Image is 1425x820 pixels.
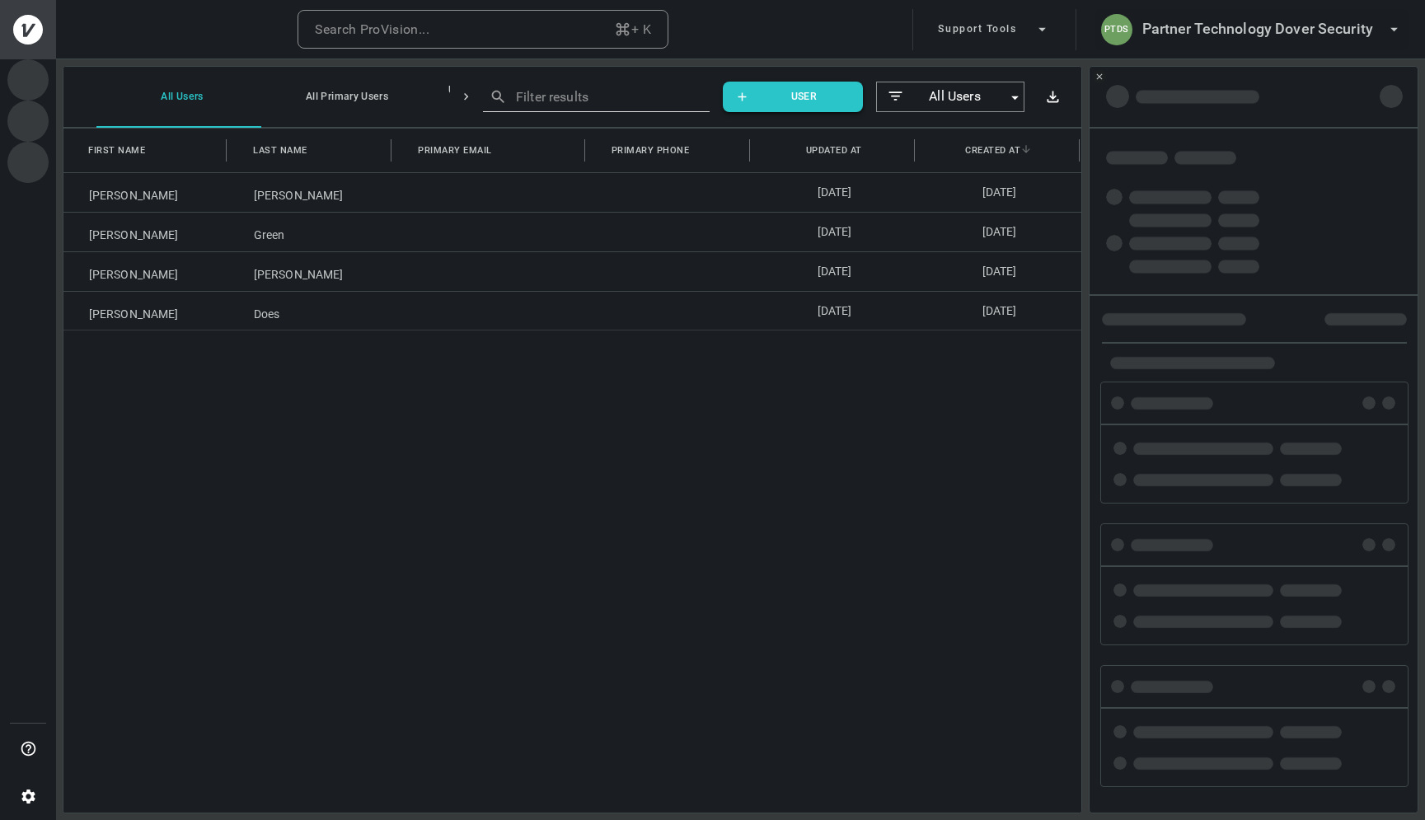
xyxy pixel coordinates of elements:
[228,213,393,251] div: Green
[612,142,690,159] span: Primary Phone
[298,10,668,49] button: Search ProVision...+ K
[63,173,228,212] div: [PERSON_NAME]
[916,252,1081,291] div: [DATE]
[1101,14,1132,45] div: PTDS
[228,252,393,291] div: [PERSON_NAME]
[752,213,916,251] div: [DATE]
[1093,70,1106,83] button: Close Side Panel
[916,292,1081,330] div: [DATE]
[228,292,393,330] div: Does
[965,142,1020,159] span: Created At
[63,252,228,291] div: [PERSON_NAME]
[752,252,916,291] div: [DATE]
[614,18,651,41] div: + K
[916,173,1081,212] div: [DATE]
[63,292,228,330] div: [PERSON_NAME]
[418,142,492,159] span: Primary Email
[88,142,145,159] span: First Name
[916,213,1081,251] div: [DATE]
[723,82,863,112] button: User
[253,142,307,159] span: Last Name
[426,66,591,128] button: Users not associated with an organization
[63,213,228,251] div: [PERSON_NAME]
[516,84,686,110] input: Filter results
[1142,17,1373,41] h6: Partner Technology Dover Security
[1095,72,1104,82] svg: Close Side Panel
[1038,82,1068,112] button: Export results
[1095,9,1409,50] button: PTDSPartner Technology Dover Security
[315,18,429,41] div: Search ProVision...
[228,173,393,212] div: [PERSON_NAME]
[806,142,862,159] span: Updated At
[752,173,916,212] div: [DATE]
[96,66,261,128] button: All Users
[906,87,1004,106] span: All Users
[261,66,426,128] button: All Primary Users
[752,292,916,330] div: [DATE]
[931,9,1057,50] button: Support Tools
